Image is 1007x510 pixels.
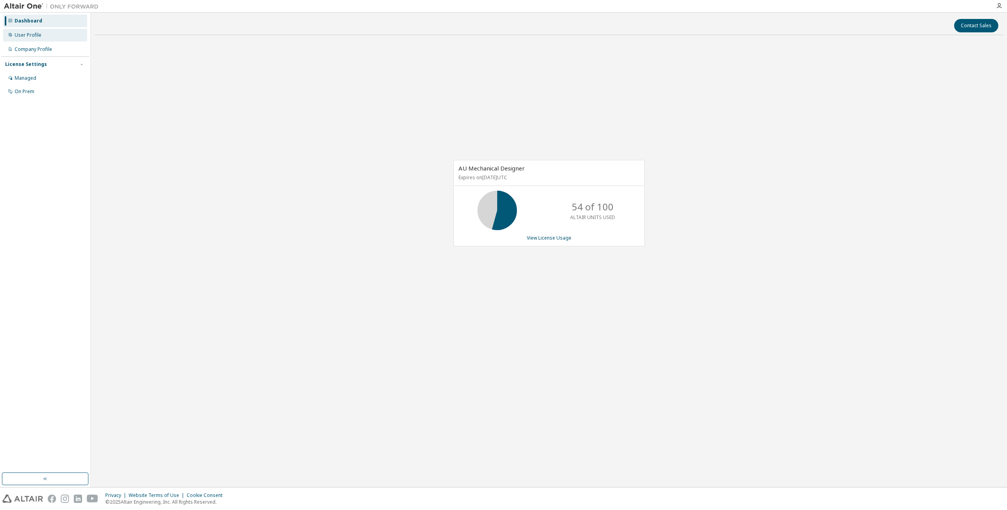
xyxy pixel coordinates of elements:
[459,174,638,181] p: Expires on [DATE] UTC
[5,61,47,67] div: License Settings
[15,88,34,95] div: On Prem
[15,46,52,52] div: Company Profile
[15,32,41,38] div: User Profile
[48,495,56,503] img: facebook.svg
[105,492,129,499] div: Privacy
[570,214,615,221] p: ALTAIR UNITS USED
[572,200,614,214] p: 54 of 100
[954,19,998,32] button: Contact Sales
[129,492,187,499] div: Website Terms of Use
[61,495,69,503] img: instagram.svg
[105,499,227,505] p: © 2025 Altair Engineering, Inc. All Rights Reserved.
[87,495,98,503] img: youtube.svg
[527,234,571,241] a: View License Usage
[15,75,36,81] div: Managed
[187,492,227,499] div: Cookie Consent
[4,2,103,10] img: Altair One
[459,164,525,172] span: AU Mechanical Designer
[2,495,43,503] img: altair_logo.svg
[15,18,42,24] div: Dashboard
[74,495,82,503] img: linkedin.svg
